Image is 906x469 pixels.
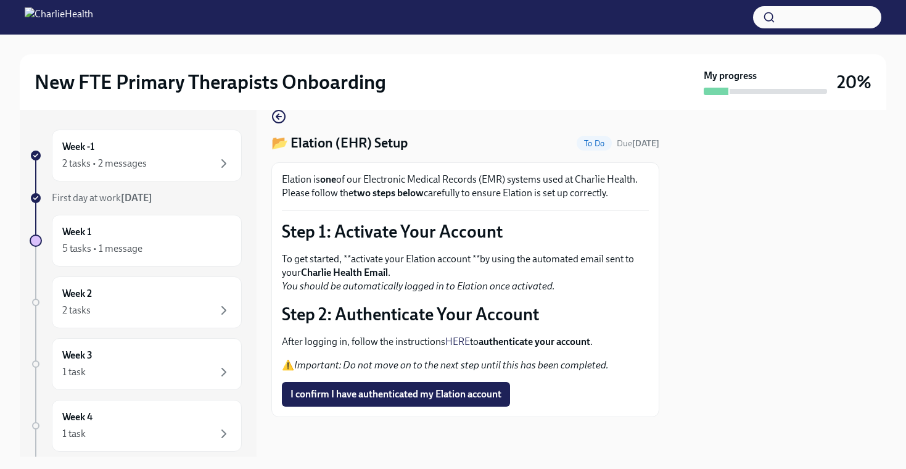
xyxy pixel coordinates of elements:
[632,138,659,149] strong: [DATE]
[282,280,555,292] em: You should be automatically logged in to Elation once activated.
[62,427,86,441] div: 1 task
[271,134,408,152] h4: 📂 Elation (EHR) Setup
[30,276,242,328] a: Week 22 tasks
[62,349,93,362] h6: Week 3
[282,382,510,407] button: I confirm I have authenticated my Elation account
[320,173,336,185] strong: one
[282,335,649,349] p: After logging in, follow the instructions to .
[62,225,91,239] h6: Week 1
[62,287,92,301] h6: Week 2
[294,359,609,371] em: Important: Do not move on to the next step until this has been completed.
[617,138,659,149] span: Due
[62,157,147,170] div: 2 tasks • 2 messages
[577,139,612,148] span: To Do
[704,69,757,83] strong: My progress
[282,252,649,293] p: To get started, **activate your Elation account **by using the automated email sent to your .
[25,7,93,27] img: CharlieHealth
[62,304,91,317] div: 2 tasks
[62,140,94,154] h6: Week -1
[30,191,242,205] a: First day at work[DATE]
[121,192,152,204] strong: [DATE]
[837,71,871,93] h3: 20%
[282,359,649,372] p: ⚠️
[35,70,386,94] h2: New FTE Primary Therapists Onboarding
[30,215,242,267] a: Week 15 tasks • 1 message
[282,220,649,243] p: Step 1: Activate Your Account
[52,192,152,204] span: First day at work
[62,242,142,255] div: 5 tasks • 1 message
[301,267,388,278] strong: Charlie Health Email
[353,187,424,199] strong: two steps below
[282,173,649,200] p: Elation is of our Electronic Medical Records (EMR) systems used at Charlie Health. Please follow ...
[282,303,649,325] p: Step 2: Authenticate Your Account
[62,365,86,379] div: 1 task
[30,130,242,181] a: Week -12 tasks • 2 messages
[290,388,501,401] span: I confirm I have authenticated my Elation account
[445,336,470,347] a: HERE
[30,400,242,452] a: Week 41 task
[479,336,590,347] strong: authenticate your account
[30,338,242,390] a: Week 31 task
[62,410,93,424] h6: Week 4
[617,138,659,149] span: September 12th, 2025 10:00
